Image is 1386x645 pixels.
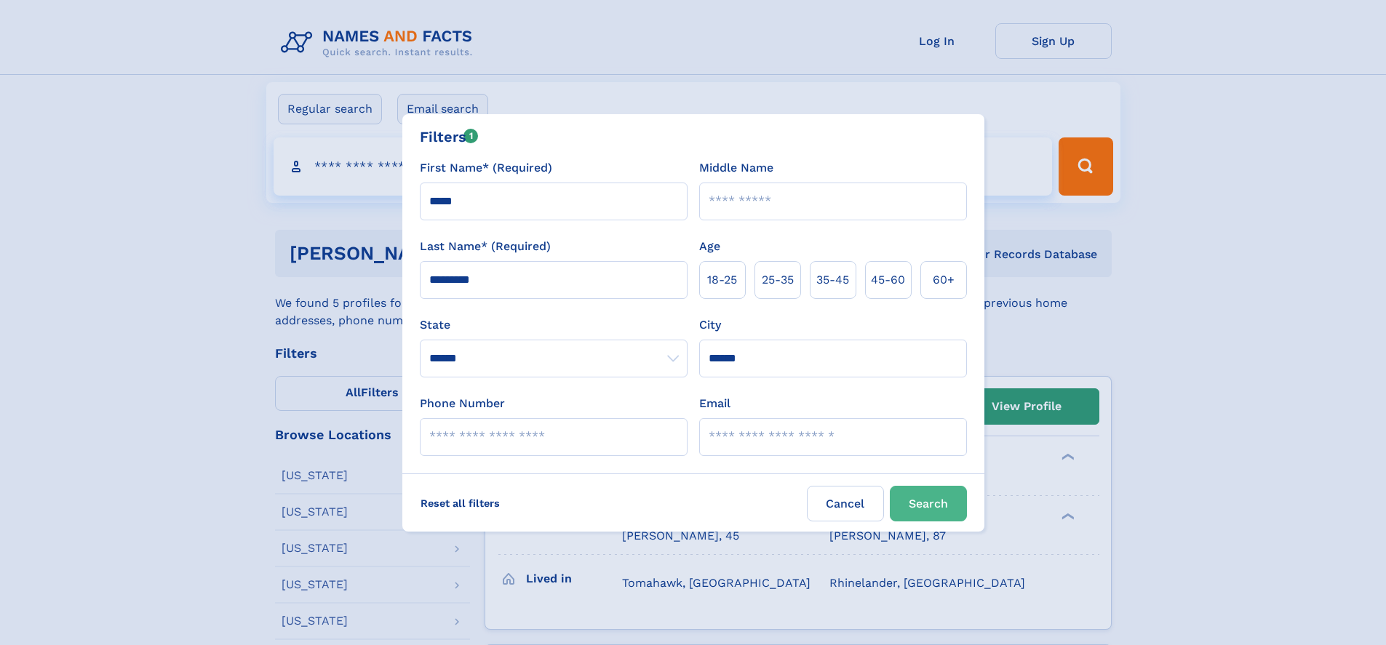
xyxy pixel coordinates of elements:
span: 25‑35 [762,271,794,289]
label: Reset all filters [411,486,509,521]
span: 18‑25 [707,271,737,289]
label: First Name* (Required) [420,159,552,177]
label: Middle Name [699,159,773,177]
span: 60+ [933,271,955,289]
label: State [420,316,688,334]
label: Cancel [807,486,884,521]
span: 35‑45 [816,271,849,289]
div: Filters [420,126,479,148]
label: City [699,316,721,334]
label: Last Name* (Required) [420,238,551,255]
label: Age [699,238,720,255]
label: Email [699,395,730,412]
span: 45‑60 [871,271,905,289]
label: Phone Number [420,395,505,412]
button: Search [890,486,967,521]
